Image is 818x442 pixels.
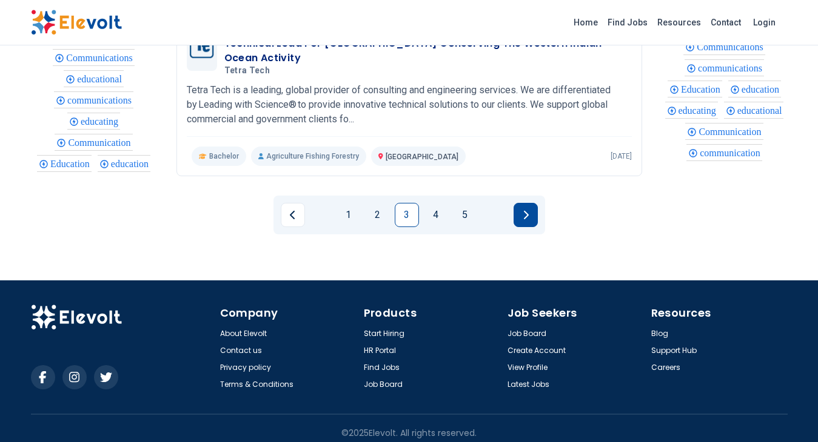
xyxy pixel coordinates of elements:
a: Home [569,13,603,32]
h4: Company [220,305,357,322]
p: [DATE] [611,151,632,161]
div: educational [64,70,124,87]
div: Education [668,81,722,97]
div: education [98,155,150,172]
a: Terms & Conditions [220,380,293,389]
div: communication [686,144,762,161]
div: educational [724,102,784,119]
div: education [728,81,781,97]
a: Page 2 [366,203,390,227]
a: About Elevolt [220,329,267,338]
h3: Technical Lead For [GEOGRAPHIC_DATA] Conserving The Western Indian Ocean Activity [224,36,632,65]
span: Bachelor [209,151,239,161]
div: Communications [53,49,134,66]
span: educational [737,105,786,116]
a: Privacy policy [220,363,271,372]
a: Page 3 is your current page [395,203,419,227]
div: educating [665,102,718,119]
a: Login [746,10,783,35]
p: Tetra Tech is a leading, global provider of consulting and engineering services. We are different... [187,83,632,127]
iframe: Chat Widget [757,384,818,442]
span: education [742,84,783,94]
img: Tetra Tech [190,32,214,79]
span: Communications [697,42,766,52]
p: © 2025 Elevolt. All rights reserved. [341,427,477,439]
a: Find Jobs [364,363,400,372]
a: Create Account [508,346,566,355]
a: Support Hub [651,346,697,355]
span: Communication [699,127,765,137]
span: communication [700,148,764,158]
img: Elevolt [31,10,122,35]
div: educating [67,113,120,130]
span: Tetra Tech [224,65,270,76]
a: Blog [651,329,668,338]
span: communications [67,95,135,105]
div: communications [54,91,133,108]
div: Education [37,155,92,172]
a: Previous page [281,203,305,227]
span: Education [50,159,93,169]
a: Page 1 [337,203,361,227]
span: Education [681,84,724,94]
a: Page 5 [453,203,477,227]
ul: Pagination [281,203,538,227]
a: Latest Jobs [508,380,549,389]
a: HR Portal [364,346,396,355]
div: Communication [55,134,132,151]
span: Communications [66,53,136,63]
div: Communications [683,38,765,55]
a: Contact us [220,346,262,355]
a: Job Board [364,380,403,389]
a: Job Board [508,329,546,338]
a: Page 4 [424,203,448,227]
h4: Products [364,305,500,322]
span: communications [698,63,766,73]
span: Communication [68,137,134,148]
a: Resources [652,13,706,32]
a: View Profile [508,363,548,372]
a: Careers [651,363,680,372]
p: Agriculture Fishing Forestry [251,147,366,166]
a: Find Jobs [603,13,652,32]
a: Start Hiring [364,329,404,338]
span: [GEOGRAPHIC_DATA] [386,153,458,161]
span: educating [81,116,122,127]
a: Contact [706,13,746,32]
a: Tetra TechTechnical Lead For [GEOGRAPHIC_DATA] Conserving The Western Indian Ocean ActivityTetra ... [187,36,632,167]
div: Communication [685,123,763,140]
div: communications [685,59,764,76]
h4: Resources [651,305,788,322]
img: Elevolt [31,305,122,330]
span: education [111,159,152,169]
h4: Job Seekers [508,305,644,322]
a: Next page [514,203,538,227]
span: educating [679,105,720,116]
span: educational [77,74,126,84]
